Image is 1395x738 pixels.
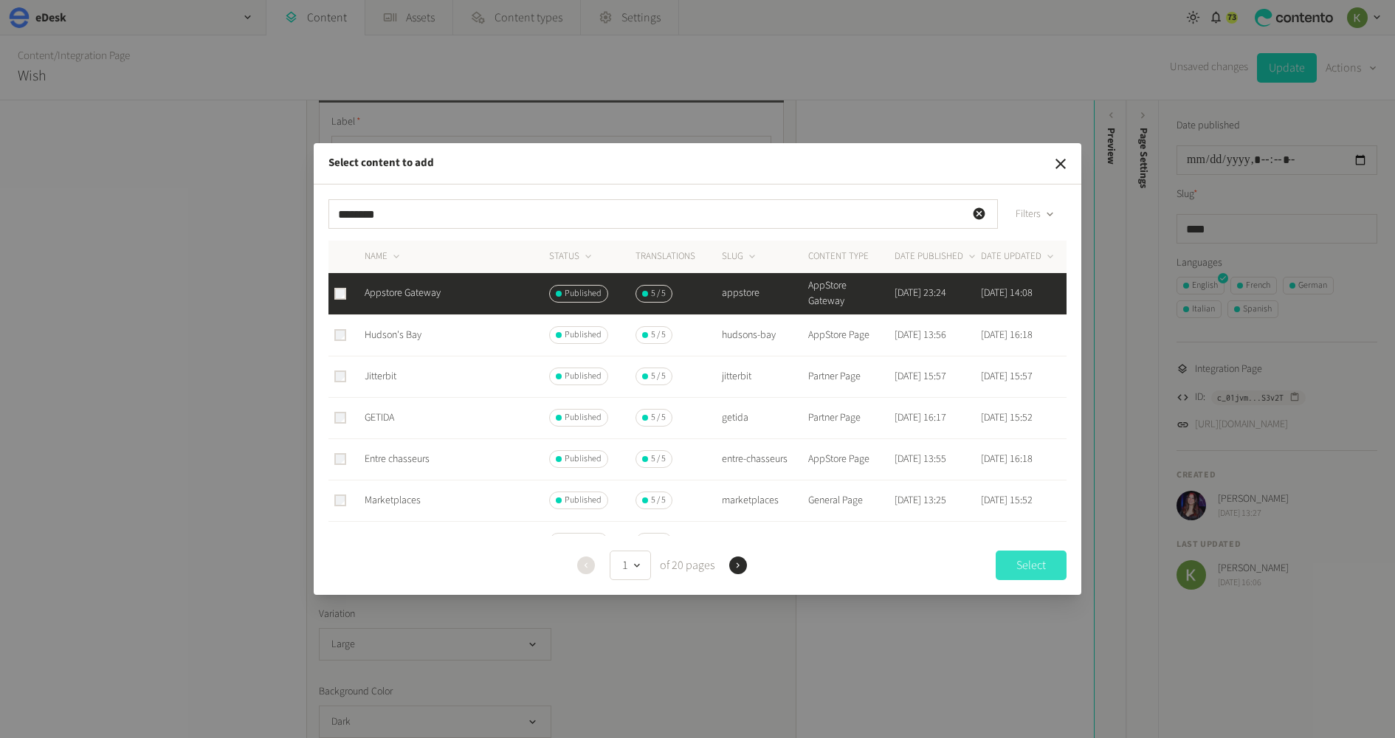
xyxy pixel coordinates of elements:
span: Pricing [365,534,393,549]
button: SLUG [722,249,758,264]
td: AppStore Page [807,314,894,356]
span: Published [565,287,602,300]
time: [DATE] 13:56 [895,328,946,342]
span: GETIDA [365,410,394,425]
button: 1 [610,551,651,580]
span: Published [565,328,602,342]
time: [DATE] 15:52 [981,493,1033,508]
td: Partner Page [807,397,894,438]
span: of 20 pages [657,556,714,574]
span: Jitterbit [365,369,396,384]
time: [DATE] 16:17 [895,410,946,425]
time: [DATE] 12:50 [895,534,946,549]
td: appstore [721,273,807,314]
td: AppStore Page [807,438,894,480]
td: getida [721,397,807,438]
time: [DATE] 15:52 [981,410,1033,425]
span: Published [565,494,602,507]
span: Entre chasseurs [365,452,430,466]
time: [DATE] 13:25 [895,493,946,508]
span: 5 / 5 [651,535,666,548]
td: General Page [807,480,894,521]
span: Published [565,535,602,548]
td: hudsons-bay [721,314,807,356]
button: DATE PUBLISHED [895,249,978,264]
time: [DATE] 16:18 [981,452,1033,466]
span: Published [565,411,602,424]
span: Filters [1016,207,1041,222]
button: DATE UPDATED [981,249,1056,264]
time: [DATE] 15:57 [895,369,946,384]
span: 5 / 5 [651,328,666,342]
button: Select [996,551,1067,580]
span: Published [565,370,602,383]
span: Published [565,452,602,466]
span: 5 / 5 [651,411,666,424]
span: 5 / 5 [651,494,666,507]
time: [DATE] 13:55 [895,452,946,466]
time: [DATE] 15:57 [981,369,1033,384]
button: NAME [365,249,402,264]
td: AppStore Gateway [807,273,894,314]
time: [DATE] 23:24 [895,286,946,300]
td: entre-chasseurs [721,438,807,480]
td: Partner Page [807,356,894,397]
span: Appstore Gateway [365,286,441,300]
td: jitterbit [721,356,807,397]
span: Marketplaces [365,493,421,508]
button: Filters [1004,199,1067,229]
time: [DATE] 14:08 [981,286,1033,300]
button: STATUS [549,249,594,264]
time: [DATE] 16:18 [981,328,1033,342]
span: Hudson's Bay [365,328,421,342]
span: 5 / 5 [651,452,666,466]
td: marketplaces [721,480,807,521]
td: General Page [807,521,894,562]
h2: Select content to add [328,155,434,172]
th: Translations [635,241,721,273]
time: [DATE] 18:39 [981,534,1033,549]
td: pricing [721,521,807,562]
span: 5 / 5 [651,287,666,300]
span: 5 / 5 [651,370,666,383]
th: CONTENT TYPE [807,241,894,273]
